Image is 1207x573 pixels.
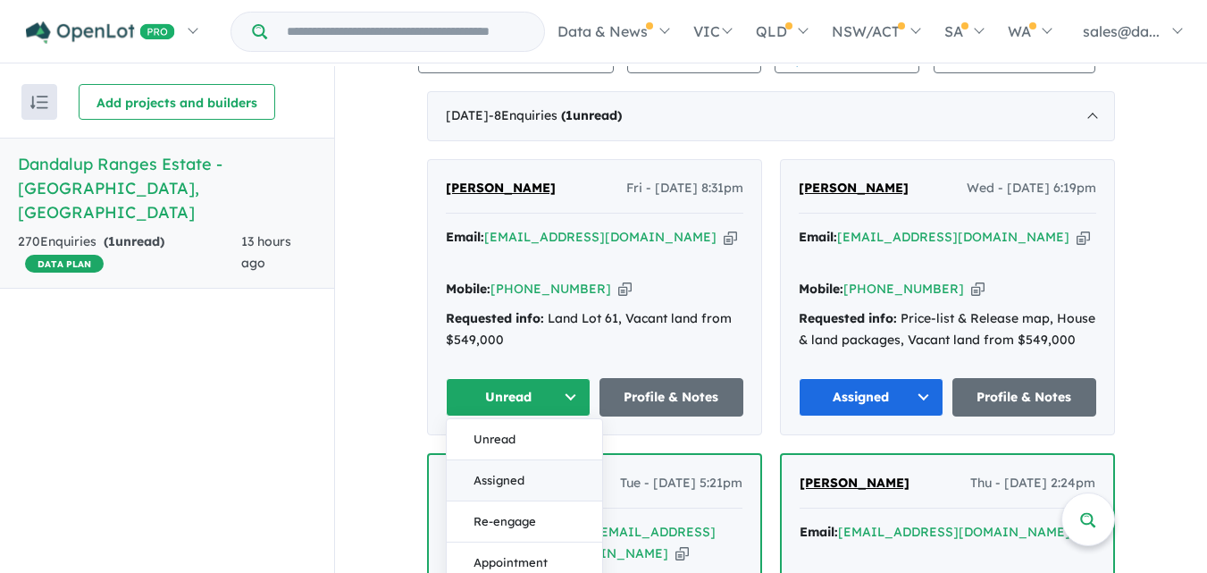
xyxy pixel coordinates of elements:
a: Profile & Notes [952,378,1097,417]
button: Re-engage [447,501,602,543]
input: Try estate name, suburb, builder or developer [271,13,541,51]
span: 13 hours ago [241,233,291,271]
span: 1 [108,233,115,249]
div: Price-list & Release map, House & land packages, Vacant land from $549,000 [799,308,1096,351]
img: Openlot PRO Logo White [26,21,175,44]
button: Copy [1077,228,1090,247]
span: Thu - [DATE] 2:24pm [970,473,1095,494]
button: Copy [618,280,632,299]
a: [PHONE_NUMBER] [490,281,611,297]
div: Land Lot 61, Vacant land from $549,000 [446,308,743,351]
span: [PERSON_NAME] [799,180,909,196]
span: [PERSON_NAME] [446,180,556,196]
strong: Requested info: [446,310,544,326]
div: 270 Enquir ies [18,232,241,274]
button: Unread [447,419,602,460]
span: DATA PLAN [25,255,104,273]
h5: Dandalup Ranges Estate - [GEOGRAPHIC_DATA] , [GEOGRAPHIC_DATA] [18,152,316,224]
button: Unread [446,378,591,417]
a: [PERSON_NAME] [799,178,909,199]
span: - 8 Enquir ies [489,107,622,123]
img: sort.svg [30,96,48,109]
a: [PERSON_NAME] [800,473,909,494]
a: [EMAIL_ADDRESS][DOMAIN_NAME] [837,229,1069,245]
a: [PERSON_NAME] [446,178,556,199]
span: Wed - [DATE] 6:19pm [967,178,1096,199]
strong: Requested info: [799,310,897,326]
button: Assigned [447,460,602,501]
span: Tue - [DATE] 5:21pm [620,473,742,494]
a: [PHONE_NUMBER] [843,281,964,297]
span: sales@da... [1083,22,1160,40]
button: Copy [724,228,737,247]
strong: Email: [800,524,838,540]
a: [EMAIL_ADDRESS][DOMAIN_NAME] [838,524,1070,540]
button: Copy [971,280,985,299]
strong: Email: [799,229,837,245]
strong: Mobile: [799,281,843,297]
strong: ( unread) [561,107,622,123]
button: Add projects and builders [79,84,275,120]
strong: ( unread) [104,233,164,249]
a: Profile & Notes [599,378,744,417]
strong: Email: [446,229,484,245]
button: Assigned [799,378,943,417]
span: [PERSON_NAME] [800,475,909,491]
strong: Mobile: [446,281,490,297]
a: [EMAIL_ADDRESS][DOMAIN_NAME] [484,229,717,245]
span: Fri - [DATE] 8:31pm [626,178,743,199]
button: Copy [675,544,689,563]
span: 1 [566,107,573,123]
div: [DATE] [427,91,1115,141]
